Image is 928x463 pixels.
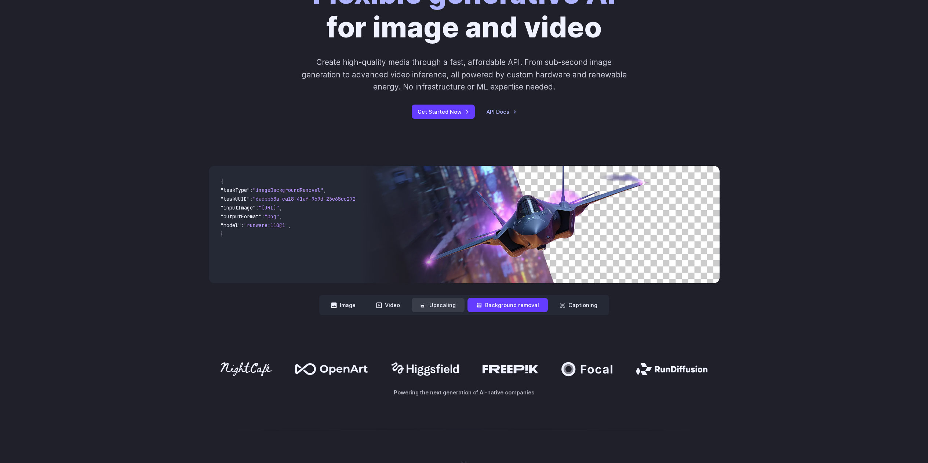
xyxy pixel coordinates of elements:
p: Create high-quality media through a fast, affordable API. From sub-second image generation to adv... [301,56,627,93]
span: , [279,204,282,211]
button: Upscaling [412,298,465,312]
span: "taskUUID" [221,196,250,202]
span: , [323,187,326,193]
span: "outputFormat" [221,213,262,220]
button: Video [367,298,409,312]
span: "[URL]" [259,204,279,211]
span: : [241,222,244,229]
img: Futuristic stealth jet streaking through a neon-lit cityscape with glowing purple exhaust [362,166,719,283]
span: : [262,213,265,220]
span: , [279,213,282,220]
button: Background removal [467,298,548,312]
span: "runware:110@1" [244,222,288,229]
button: Image [322,298,364,312]
span: "png" [265,213,279,220]
span: "6adbb68a-ca18-41af-969d-23e65cc2729c" [253,196,364,202]
span: { [221,178,223,185]
span: } [221,231,223,237]
span: "inputImage" [221,204,256,211]
span: : [250,196,253,202]
span: , [288,222,291,229]
p: Powering the next generation of AI-native companies [209,388,720,397]
span: "taskType" [221,187,250,193]
a: API Docs [487,107,517,116]
span: : [256,204,259,211]
span: : [250,187,253,193]
a: Get Started Now [412,105,475,119]
span: "imageBackgroundRemoval" [253,187,323,193]
span: "model" [221,222,241,229]
button: Captioning [551,298,606,312]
